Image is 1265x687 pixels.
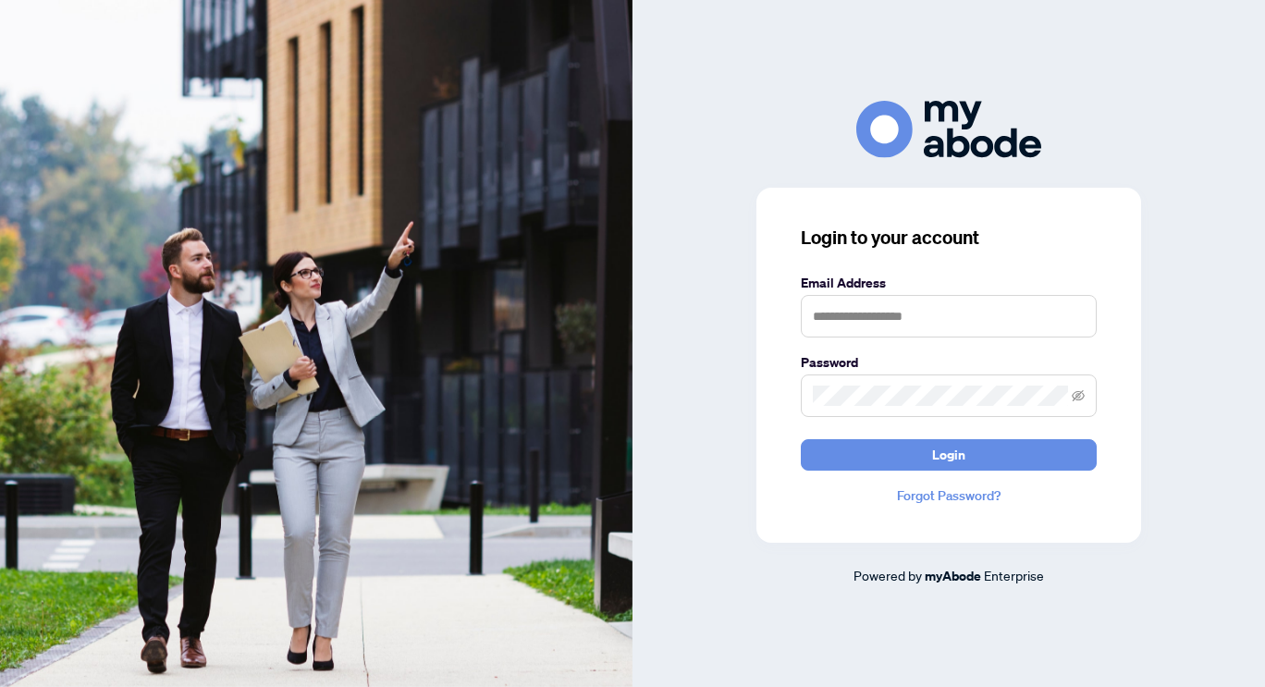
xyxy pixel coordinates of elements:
label: Email Address [801,273,1097,293]
a: myAbode [925,566,981,586]
h3: Login to your account [801,225,1097,251]
a: Forgot Password? [801,485,1097,506]
span: Login [932,440,965,470]
span: Enterprise [984,567,1044,583]
span: eye-invisible [1072,389,1085,402]
button: Login [801,439,1097,471]
img: ma-logo [856,101,1041,157]
span: Powered by [854,567,922,583]
label: Password [801,352,1097,373]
